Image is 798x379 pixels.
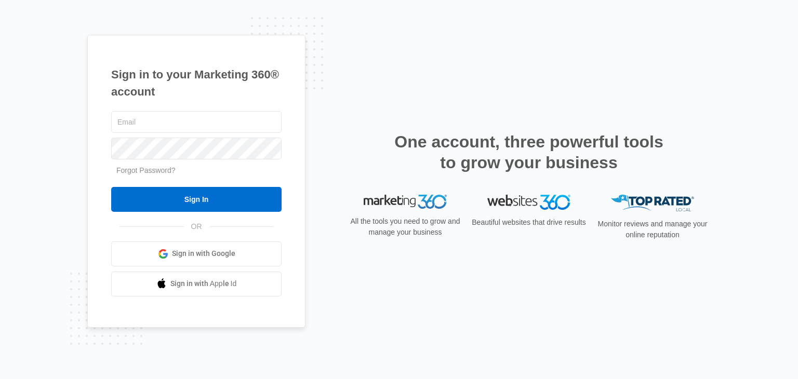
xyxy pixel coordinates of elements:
a: Sign in with Google [111,241,282,266]
p: Monitor reviews and manage your online reputation [594,219,711,240]
img: Top Rated Local [611,195,694,212]
img: Websites 360 [487,195,570,210]
p: All the tools you need to grow and manage your business [347,216,463,238]
a: Sign in with Apple Id [111,272,282,296]
img: Marketing 360 [364,195,447,209]
p: Beautiful websites that drive results [471,217,587,228]
span: OR [184,221,209,232]
span: Sign in with Apple Id [170,278,237,289]
h2: One account, three powerful tools to grow your business [391,131,667,173]
input: Sign In [111,187,282,212]
span: Sign in with Google [172,248,235,259]
h1: Sign in to your Marketing 360® account [111,66,282,100]
input: Email [111,111,282,133]
a: Forgot Password? [116,166,176,174]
